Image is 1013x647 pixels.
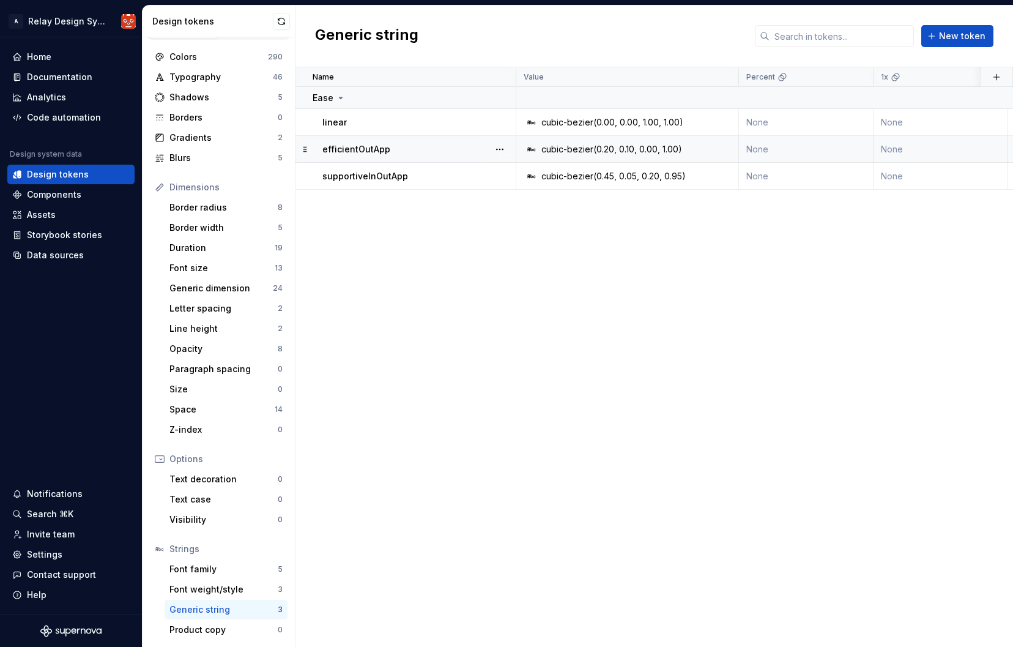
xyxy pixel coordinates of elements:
[278,605,283,615] div: 3
[150,67,288,87] a: Typography46
[169,323,278,335] div: Line height
[27,589,46,601] div: Help
[275,405,283,414] div: 14
[739,163,874,190] td: None
[169,201,278,214] div: Border radius
[169,583,278,596] div: Font weight/style
[7,545,135,564] a: Settings
[315,25,418,47] h2: Generic string
[278,203,283,212] div: 8
[169,242,275,254] div: Duration
[27,548,62,561] div: Settings
[169,111,278,124] div: Borders
[165,510,288,529] a: Visibility0
[874,109,1008,136] td: None
[322,143,390,155] p: efficientOutApp
[921,25,993,47] button: New token
[278,153,283,163] div: 5
[746,72,775,82] p: Percent
[169,624,278,636] div: Product copy
[7,108,135,127] a: Code automation
[169,493,278,506] div: Text case
[169,563,278,575] div: Font family
[27,249,84,261] div: Data sources
[27,168,89,181] div: Design tokens
[278,585,283,594] div: 3
[165,420,288,439] a: Z-index0
[40,625,102,637] svg: Supernova Logo
[165,400,288,419] a: Space14
[278,304,283,313] div: 2
[165,600,288,619] a: Generic string3
[169,543,283,555] div: Strings
[275,243,283,253] div: 19
[541,116,683,129] div: cubic-bezier(0.00, 0.00, 1.00, 1.00)
[165,620,288,640] a: Product copy0
[27,528,75,540] div: Invite team
[150,108,288,127] a: Borders0
[739,109,874,136] td: None
[2,8,139,34] button: ARelay Design SystemHeath
[278,364,283,374] div: 0
[165,279,288,298] a: Generic dimension24
[739,136,874,163] td: None
[165,380,288,399] a: Size0
[7,585,135,605] button: Help
[9,14,23,29] div: A
[27,569,96,581] div: Contact support
[27,209,56,221] div: Assets
[27,488,83,500] div: Notifications
[169,604,278,616] div: Generic string
[27,189,81,201] div: Components
[278,474,283,484] div: 0
[7,88,135,107] a: Analytics
[27,508,73,520] div: Search ⌘K
[278,223,283,233] div: 5
[881,72,888,82] p: 1x
[165,559,288,579] a: Font family5
[165,580,288,599] a: Font weight/style3
[169,51,268,63] div: Colors
[313,92,333,104] p: Ease
[278,384,283,394] div: 0
[169,152,278,164] div: Blurs
[10,149,82,159] div: Design system data
[278,92,283,102] div: 5
[169,282,273,294] div: Generic dimension
[27,111,101,124] div: Code automation
[27,71,92,83] div: Documentation
[121,14,136,29] img: Heath
[152,15,273,28] div: Design tokens
[275,263,283,273] div: 13
[169,181,283,193] div: Dimensions
[27,229,102,241] div: Storybook stories
[7,504,135,524] button: Search ⌘K
[7,165,135,184] a: Design tokens
[169,343,278,355] div: Opacity
[322,116,347,129] p: linear
[7,47,135,67] a: Home
[939,30,985,42] span: New token
[150,47,288,67] a: Colors290
[150,88,288,107] a: Shadows5
[278,133,283,143] div: 2
[268,52,283,62] div: 290
[169,424,278,436] div: Z-index
[7,484,135,504] button: Notifications
[278,564,283,574] div: 5
[165,238,288,258] a: Duration19
[278,324,283,334] div: 2
[278,344,283,354] div: 8
[169,453,283,465] div: Options
[165,359,288,379] a: Paragraph spacing0
[313,72,334,82] p: Name
[169,302,278,315] div: Letter spacing
[28,15,106,28] div: Relay Design System
[169,222,278,234] div: Border width
[278,495,283,504] div: 0
[7,565,135,585] button: Contact support
[7,225,135,245] a: Storybook stories
[27,51,51,63] div: Home
[169,473,278,485] div: Text decoration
